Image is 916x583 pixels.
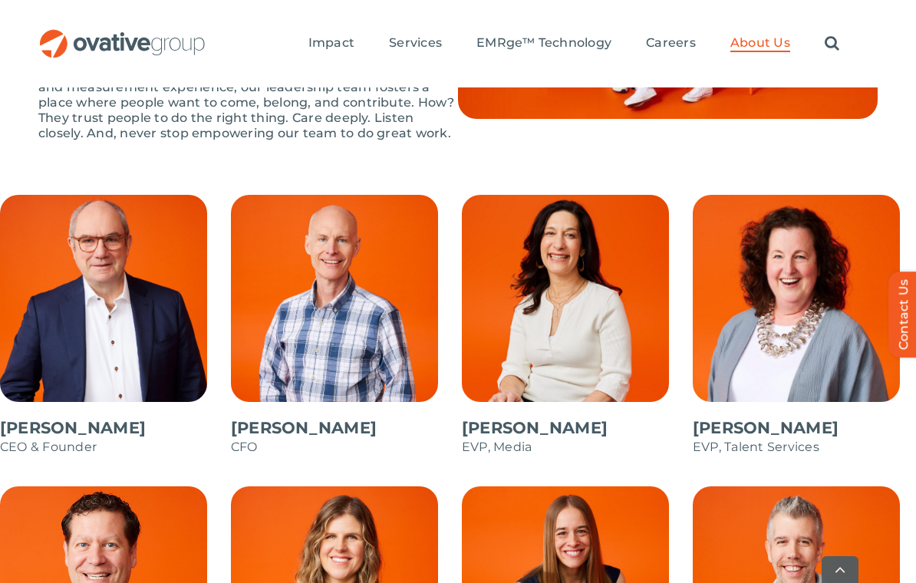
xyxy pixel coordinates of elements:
[308,35,354,51] span: Impact
[308,19,839,68] nav: Menu
[646,35,696,52] a: Careers
[825,35,839,52] a: Search
[730,35,790,51] span: About Us
[730,35,790,52] a: About Us
[38,64,458,141] p: At Ovative, we’re led by industry pros. With decades of media and measurement experience, our lea...
[476,35,611,51] span: EMRge™ Technology
[308,35,354,52] a: Impact
[389,35,442,52] a: Services
[646,35,696,51] span: Careers
[476,35,611,52] a: EMRge™ Technology
[389,35,442,51] span: Services
[38,28,206,42] a: OG_Full_horizontal_RGB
